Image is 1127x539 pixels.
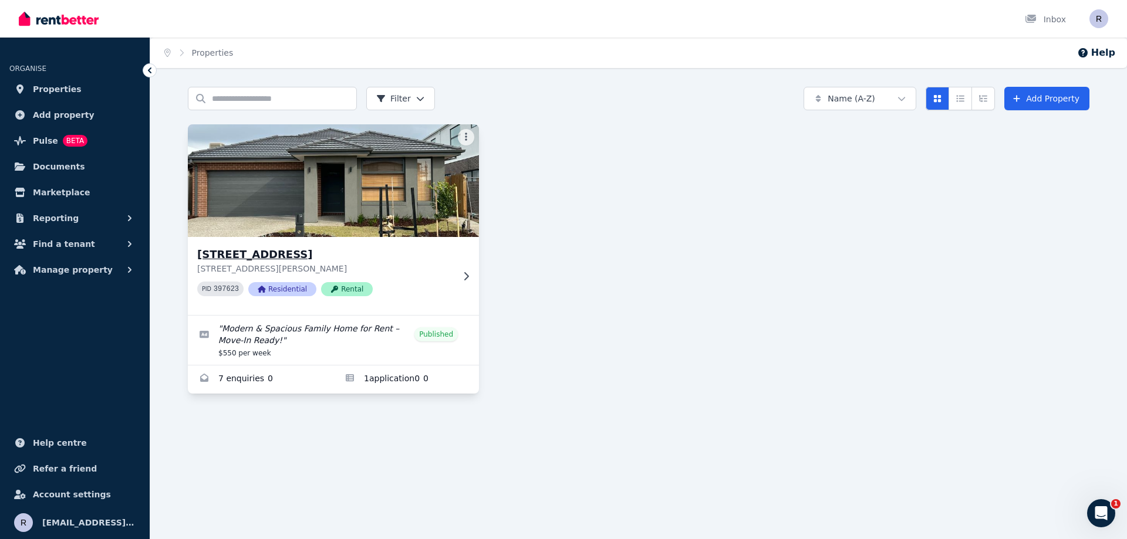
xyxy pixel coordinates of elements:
[197,263,453,274] p: [STREET_ADDRESS][PERSON_NAME]
[19,10,99,28] img: RentBetter
[63,135,87,147] span: BETA
[248,282,316,296] span: Residential
[9,181,140,204] a: Marketplace
[9,431,140,455] a: Help centre
[333,365,479,394] a: Applications for 12 Brushwood Dr, Aintree
[197,246,453,263] h3: [STREET_ADDRESS]
[926,87,995,110] div: View options
[42,516,136,530] span: [EMAIL_ADDRESS][DOMAIN_NAME]
[9,457,140,480] a: Refer a friend
[214,285,239,293] code: 397623
[9,129,140,152] a: PulseBETA
[33,487,111,501] span: Account settings
[1087,499,1115,527] iframe: Intercom live chat
[804,87,916,110] button: Name (A-Z)
[33,160,85,174] span: Documents
[33,134,58,148] span: Pulse
[9,483,140,506] a: Account settings
[33,462,97,476] span: Refer a friend
[33,185,90,199] span: Marketplace
[828,93,875,104] span: Name (A-Z)
[1111,499,1121,509] span: 1
[33,82,82,96] span: Properties
[33,237,95,251] span: Find a tenant
[9,206,140,230] button: Reporting
[9,65,46,73] span: ORGANISE
[366,87,435,110] button: Filter
[926,87,949,110] button: Card view
[9,258,140,282] button: Manage property
[458,129,474,145] button: More options
[9,155,140,178] a: Documents
[1025,13,1066,25] div: Inbox
[321,282,373,296] span: Rental
[971,87,995,110] button: Expanded list view
[188,124,479,315] a: 12 Brushwood Dr, Aintree[STREET_ADDRESS][STREET_ADDRESS][PERSON_NAME]PID 397623ResidentialRental
[1004,87,1089,110] a: Add Property
[188,365,333,394] a: Enquiries for 12 Brushwood Dr, Aintree
[949,87,972,110] button: Compact list view
[9,77,140,101] a: Properties
[9,103,140,127] a: Add property
[33,436,87,450] span: Help centre
[192,48,234,57] a: Properties
[150,38,247,68] nav: Breadcrumb
[188,316,479,365] a: Edit listing: Modern & Spacious Family Home for Rent – Move-In Ready!
[202,286,211,292] small: PID
[33,263,113,277] span: Manage property
[376,93,411,104] span: Filter
[1089,9,1108,28] img: rownal@yahoo.com.au
[14,513,33,532] img: rownal@yahoo.com.au
[33,108,95,122] span: Add property
[1077,46,1115,60] button: Help
[181,121,487,240] img: 12 Brushwood Dr, Aintree
[9,232,140,256] button: Find a tenant
[33,211,79,225] span: Reporting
